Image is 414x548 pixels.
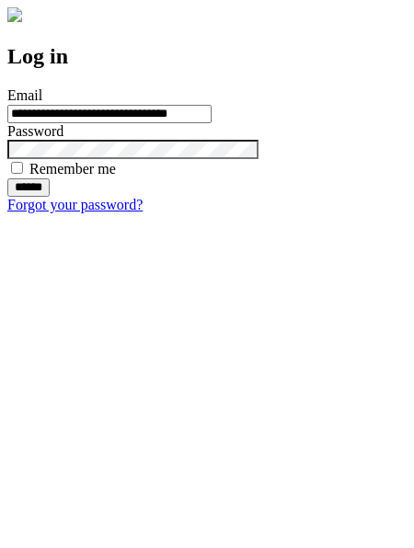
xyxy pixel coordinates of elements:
[7,7,22,22] img: logo-4e3dc11c47720685a147b03b5a06dd966a58ff35d612b21f08c02c0306f2b779.png
[7,87,42,103] label: Email
[7,44,407,69] h2: Log in
[7,197,143,212] a: Forgot your password?
[29,161,116,177] label: Remember me
[7,123,63,139] label: Password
